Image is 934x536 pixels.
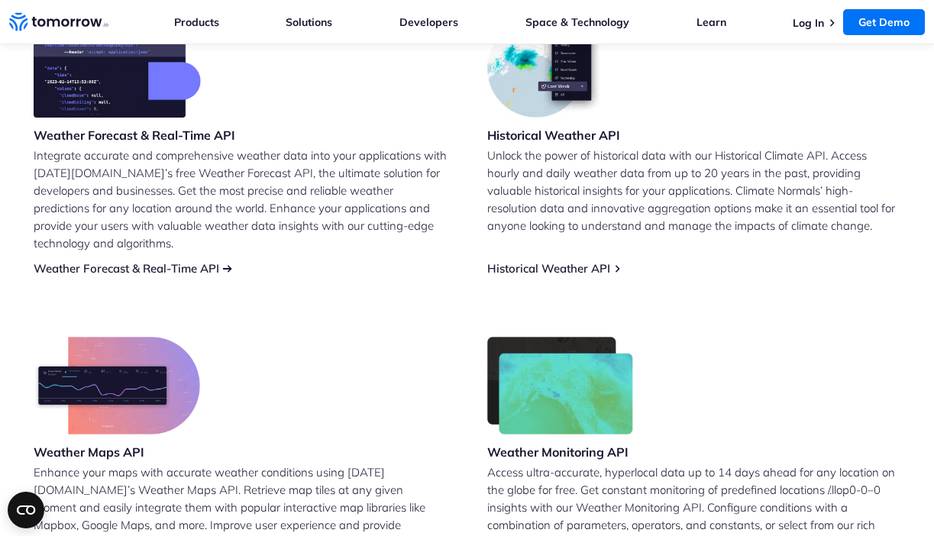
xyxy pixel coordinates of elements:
[174,15,219,29] a: Products
[9,11,108,34] a: Home link
[487,261,610,276] a: Historical Weather API
[696,15,726,29] a: Learn
[487,127,620,144] h3: Historical Weather API
[34,261,219,276] a: Weather Forecast & Real-Time API
[8,492,44,528] button: Open CMP widget
[487,147,901,234] p: Unlock the power of historical data with our Historical Climate API. Access hourly and daily weat...
[34,127,235,144] h3: Weather Forecast & Real-Time API
[843,9,925,35] a: Get Demo
[34,444,200,460] h3: Weather Maps API
[399,15,458,29] a: Developers
[487,444,634,460] h3: Weather Monitoring API
[793,16,824,30] a: Log In
[525,15,629,29] a: Space & Technology
[34,147,448,252] p: Integrate accurate and comprehensive weather data into your applications with [DATE][DOMAIN_NAME]...
[286,15,332,29] a: Solutions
